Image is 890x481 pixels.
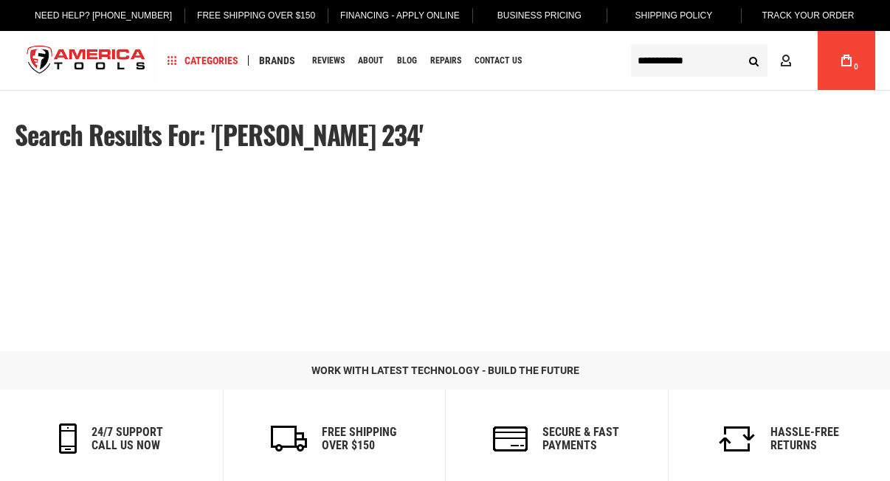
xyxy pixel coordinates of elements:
[15,33,158,89] img: America Tools
[854,63,858,71] span: 0
[92,426,163,451] h6: 24/7 support call us now
[770,426,839,451] h6: Hassle-Free Returns
[390,51,424,71] a: Blog
[312,56,345,65] span: Reviews
[351,51,390,71] a: About
[832,31,860,90] a: 0
[306,51,351,71] a: Reviews
[468,51,528,71] a: Contact Us
[475,56,522,65] span: Contact Us
[739,46,767,75] button: Search
[15,115,423,153] span: Search results for: '[PERSON_NAME] 234'
[397,56,417,65] span: Blog
[424,51,468,71] a: Repairs
[430,56,461,65] span: Repairs
[15,33,158,89] a: store logo
[161,51,245,71] a: Categories
[259,55,295,66] span: Brands
[252,51,302,71] a: Brands
[542,426,619,451] h6: secure & fast payments
[635,10,713,21] span: Shipping Policy
[322,426,396,451] h6: Free Shipping Over $150
[358,56,384,65] span: About
[168,55,238,66] span: Categories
